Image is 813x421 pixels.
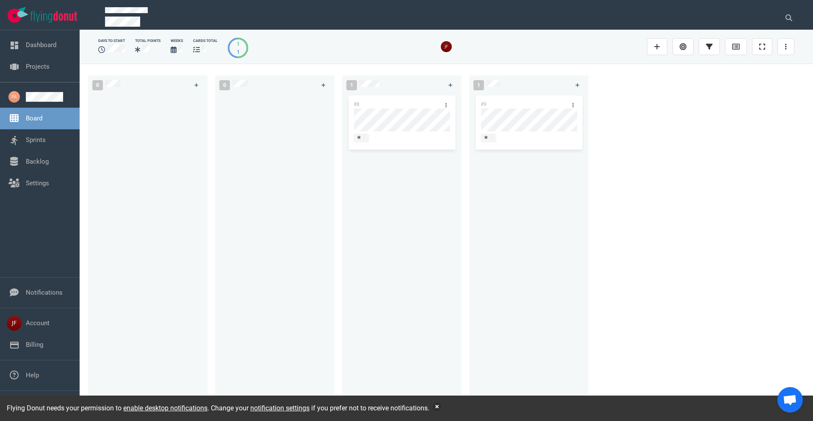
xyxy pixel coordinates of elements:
[237,48,240,56] div: 1
[193,38,218,44] div: cards total
[473,80,484,90] span: 1
[26,179,49,187] a: Settings
[26,289,63,296] a: Notifications
[250,404,310,412] a: notification settings
[441,41,452,52] img: 26
[481,101,487,107] a: #9
[354,101,359,107] a: #8
[26,114,73,123] span: Board
[346,80,357,90] span: 1
[30,11,77,22] img: Flying Donut text logo
[26,319,50,327] a: Account
[7,404,207,412] span: Flying Donut needs your permission to
[207,404,429,412] span: . Change your if you prefer not to receive notifications.
[92,80,103,90] span: 0
[26,63,50,70] a: Projects
[219,80,230,90] span: 0
[237,40,240,48] div: 1
[26,41,56,49] a: Dashboard
[26,158,49,165] a: Backlog
[135,38,160,44] div: Total Points
[123,404,207,412] a: enable desktop notifications
[777,387,803,413] div: Chat abierto
[26,371,39,379] a: Help
[171,38,183,44] div: Weeks
[98,38,125,44] div: days to start
[26,136,46,144] a: Sprints
[26,341,43,349] a: Billing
